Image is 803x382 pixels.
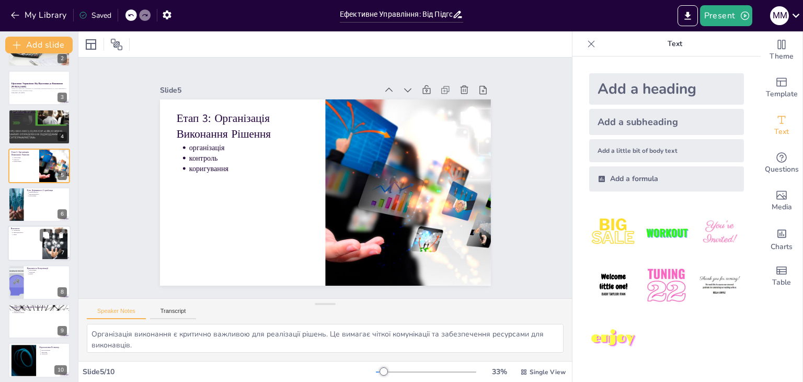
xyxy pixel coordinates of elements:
p: Етап 3: Організація Виконання Рішення [195,68,330,138]
button: М М [770,5,789,26]
div: 8 [8,265,70,300]
div: Add a little bit of body text [589,139,744,162]
textarea: Організація виконання є критично важливою для реалізації рішень. Це вимагає чіткої комунікації та... [87,324,564,353]
button: My Library [8,7,71,24]
img: 4.jpeg [589,261,638,310]
div: 7 [58,249,67,258]
div: 9 [8,304,70,339]
p: Етап 3: Організація Виконання Рішення [12,151,36,156]
img: 5.jpeg [642,261,691,310]
div: М М [770,6,789,25]
span: Template [766,88,798,100]
span: Questions [765,164,799,175]
div: 2 [58,54,67,63]
p: Text [600,31,750,57]
p: комунікація [29,195,67,197]
div: Get real-time input from your audience [761,144,802,182]
span: Charts [771,241,793,253]
span: Single View [530,368,566,376]
p: відповідальність [29,193,67,195]
div: Layout [83,36,99,53]
div: 3 [8,71,70,105]
p: Роль Державного Службовця [27,189,67,192]
p: вдосконалення [41,349,67,351]
div: Add a table [761,257,802,295]
p: експерти [14,117,67,119]
button: Transcript [150,308,197,319]
p: прозорість [14,115,67,117]
img: 2.jpeg [642,208,691,257]
div: Slide 5 [193,38,404,115]
div: Change the overall theme [761,31,802,69]
div: Add images, graphics, shapes or video [761,182,802,220]
div: Add a formula [589,166,744,192]
div: Add a subheading [589,109,744,135]
p: взаємодія [29,271,67,273]
div: 4 [58,132,67,141]
p: Використання Цифрових Інструментів [12,306,67,309]
p: комунікація [29,269,67,271]
p: відповідальність [13,232,39,234]
div: 10 [54,365,67,375]
div: 5 [58,171,67,180]
input: Insert title [340,7,452,22]
span: Text [774,126,789,138]
p: прийняття рішень [14,312,67,314]
span: Table [772,277,791,288]
p: Лекція про підготовку, прийняття та організацію виконання рішень як основу ефективного управління... [12,88,67,92]
div: 8 [58,287,67,297]
div: 4 [8,109,70,144]
p: контроль [14,159,36,161]
img: 1.jpeg [589,208,638,257]
p: контроль [200,112,317,159]
p: організація [14,156,36,159]
p: Важливість Комунікації [27,266,67,269]
p: адаптація [41,351,67,353]
p: довіра [29,273,67,275]
div: Slide 5 / 10 [83,367,376,377]
div: Add charts and graphs [761,220,802,257]
p: коригування [197,122,314,169]
button: Speaker Notes [87,308,146,319]
p: компетентність [29,191,67,193]
button: Add slide [5,37,73,53]
div: Add a heading [589,73,744,105]
div: 6 [58,209,67,219]
div: 9 [58,326,67,335]
p: відповідальність [14,114,67,116]
button: Delete Slide [55,229,67,242]
span: Theme [770,51,794,62]
div: 10 [8,343,70,377]
div: 7 [8,226,71,262]
span: Media [772,201,792,213]
p: організація [203,102,320,149]
p: коригування [14,160,36,162]
div: 3 [58,93,67,102]
p: зміни [13,234,39,236]
div: Add ready made slides [761,69,802,107]
p: управління [13,230,39,232]
button: Export to PowerPoint [678,5,698,26]
button: Duplicate Slide [40,229,52,242]
img: 7.jpeg [589,314,638,363]
div: 5 [8,149,70,183]
p: Висновок [11,227,39,230]
div: 6 [8,187,70,222]
img: 6.jpeg [695,261,744,310]
img: 3.jpeg [695,208,744,257]
div: Saved [79,10,111,20]
p: Generated with [URL] [12,92,67,94]
p: цифрові інструменти [14,308,67,310]
div: 33 % [487,367,512,377]
p: Етап 2: Прийняття Рішення [12,111,67,114]
button: Present [700,5,752,26]
p: технології [41,353,67,355]
p: аналіз даних [14,310,67,312]
p: Перспективи Розвитку [39,345,67,349]
span: Position [110,38,123,51]
div: Add text boxes [761,107,802,144]
strong: Ефективне Управління: Від Підготовки до Виконання [PERSON_NAME] [12,82,63,88]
